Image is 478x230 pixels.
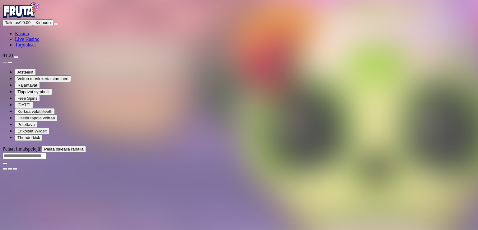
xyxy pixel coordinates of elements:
span: Voiton moninkertaistaminen [17,76,68,81]
span: Thunderkick [17,135,40,140]
a: Kasino [15,31,29,36]
a: Fruta [2,14,40,19]
button: Atsteekit [15,69,36,75]
span: Korkea volatiliteetti [17,109,52,114]
button: live-chat [14,56,19,58]
span: 01:21 [2,53,14,58]
span: Talletus [5,20,19,25]
a: Live Kasino [15,36,40,42]
button: play icon [2,162,7,164]
button: Talletusplus icon€ 0.00 [2,19,33,26]
span: Kirjaudu [35,20,51,25]
span: Pelaa oikealla rahalla [44,147,84,151]
button: Free Spins [15,95,40,102]
button: Voiton moninkertaistaminen [15,75,71,82]
button: [DATE] [15,102,33,108]
button: Pelottava [15,121,37,128]
button: next slide [7,62,12,64]
button: Räjähtävät [15,82,40,89]
button: fullscreen icon [12,168,17,170]
span: Atsteekit [17,70,33,74]
span: [DATE] [17,103,30,107]
button: Korkea volatiliteetti [15,108,55,115]
span: Pelottava [17,122,35,127]
button: Erikoiset Wildsit [15,128,49,134]
button: prev slide [2,62,7,64]
nav: Main menu [2,31,476,48]
span: Tippuvat symbolit [17,89,49,94]
div: Pelaat ilmaispelejä! [2,146,476,152]
span: Räjähtävät [17,83,37,88]
button: Pelaa oikealla rahalla [42,146,86,152]
a: Tarjoukset [15,42,36,47]
button: chevron-down icon [7,168,12,170]
input: Search [2,153,47,159]
button: Useita tapoja voittaa [15,115,58,121]
button: Kirjaudu [33,19,53,26]
button: Tippuvat symbolit [15,89,52,95]
img: Fruta [2,2,40,18]
button: Thunderkick [15,134,43,141]
nav: Primary [2,2,476,48]
span: Erikoiset Wildsit [17,129,47,133]
span: € 0.00 [19,20,30,25]
span: Useita tapoja voittaa [17,116,55,120]
button: close icon [2,168,7,170]
span: Free Spins [17,96,37,101]
button: menu [53,23,58,25]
